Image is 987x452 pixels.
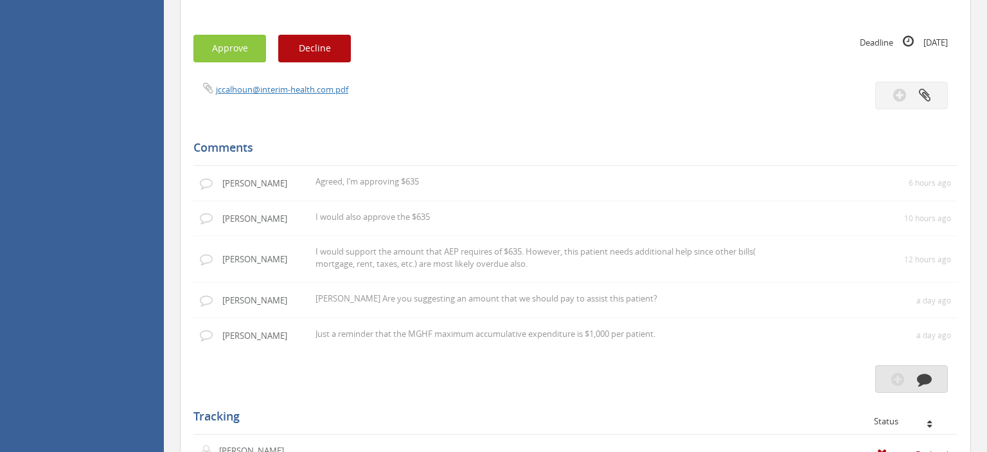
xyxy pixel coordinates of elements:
[193,410,948,423] h5: Tracking
[222,330,296,342] p: [PERSON_NAME]
[860,35,948,49] small: Deadline [DATE]
[316,328,765,340] p: Just a reminder that the MGHF maximum accumulative expenditure is $1,000 per patient.
[216,84,348,95] a: jccalhoun@interim-health.com.pdf
[222,253,296,266] p: [PERSON_NAME]
[909,177,951,188] small: 6 hours ago
[193,35,266,62] button: Approve
[916,295,951,306] small: a day ago
[904,254,951,265] small: 12 hours ago
[316,176,765,188] p: Agreed, I’m approving $635
[916,330,951,341] small: a day ago
[874,417,948,426] div: Status
[316,293,765,305] p: Jim Are you suggesting an amount that we should pay to assist this patient?
[904,213,951,224] small: 10 hours ago
[222,177,296,190] p: [PERSON_NAME]
[316,246,765,269] p: I would support the amount that AEP requires of $635. However, this patient needs additional help...
[193,141,948,154] h5: Comments
[316,211,765,223] p: I would also approve the $635
[222,213,296,225] p: [PERSON_NAME]
[278,35,351,62] button: Decline
[222,294,296,307] p: [PERSON_NAME]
